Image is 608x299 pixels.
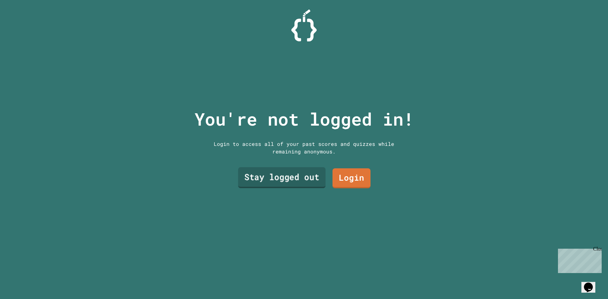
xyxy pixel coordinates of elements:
img: Logo.svg [291,9,317,41]
a: Stay logged out [238,167,326,188]
iframe: chat widget [555,246,602,273]
div: Login to access all of your past scores and quizzes while remaining anonymous. [209,140,399,155]
p: You're not logged in! [194,106,414,132]
iframe: chat widget [581,274,602,293]
a: Login [332,168,370,188]
div: Chat with us now!Close [3,3,44,40]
